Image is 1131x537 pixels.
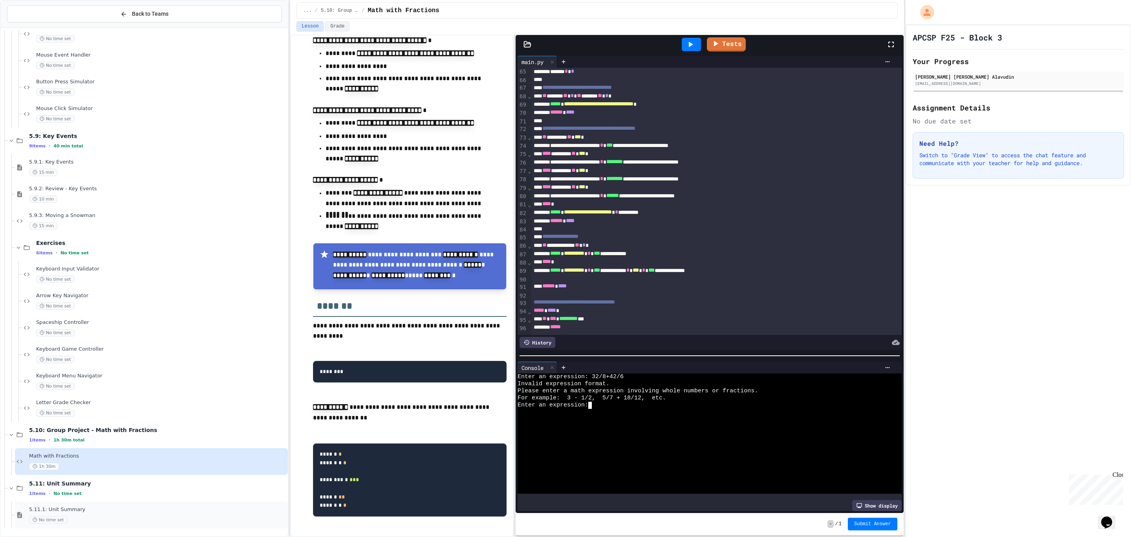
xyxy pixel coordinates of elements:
[36,115,75,123] span: No time set
[913,102,1124,113] h2: Assignment Details
[518,300,527,308] div: 93
[518,251,527,259] div: 87
[518,226,527,234] div: 84
[315,7,318,14] span: /
[36,105,286,112] span: Mouse Click Simulator
[29,516,68,524] span: No time set
[518,184,527,193] div: 79
[839,521,842,527] span: 1
[36,329,75,337] span: No time set
[36,62,75,69] span: No time set
[518,167,527,176] div: 77
[518,276,527,284] div: 90
[518,84,527,92] div: 67
[518,176,527,184] div: 78
[518,142,527,151] div: 74
[296,21,324,31] button: Lesson
[36,52,286,59] span: Mouse Event Handler
[915,81,1122,86] div: [EMAIL_ADDRESS][DOMAIN_NAME]
[29,491,46,496] span: 1 items
[518,109,527,118] div: 70
[518,259,527,267] div: 88
[520,337,555,348] div: History
[518,101,527,109] div: 69
[36,356,75,363] span: No time set
[518,325,527,333] div: 96
[36,239,286,246] span: Exercises
[518,151,527,159] div: 75
[36,88,75,96] span: No time set
[36,79,286,85] span: Button Press Simulator
[29,506,286,513] span: 5.11.1: Unit Summary
[49,143,50,149] span: •
[29,427,286,434] span: 5.10: Group Project - Math with Fractions
[29,212,286,219] span: 5.9.3: Moving a Snowman
[527,243,531,249] span: Fold line
[29,195,57,203] span: 10 min
[36,276,75,283] span: No time set
[368,6,439,15] span: Math with Fractions
[7,6,282,22] button: Back to Teams
[518,210,527,218] div: 82
[518,77,527,85] div: 66
[518,395,666,402] span: For example: 3 - 1/2, 5/7 + 18/12, etc.
[36,302,75,310] span: No time set
[527,168,531,174] span: Fold line
[36,346,286,353] span: Keyboard Game Controller
[29,480,286,487] span: 5.11: Unit Summary
[518,118,527,126] div: 71
[527,317,531,323] span: Fold line
[913,56,1124,67] h2: Your Progress
[29,143,46,149] span: 9 items
[518,134,527,142] div: 73
[919,151,1117,167] p: Switch to "Grade View" to access the chat feature and communicate with your teacher for help and ...
[36,266,286,272] span: Keyboard Input Validator
[29,453,286,460] span: Math with Fractions
[919,139,1117,148] h3: Need Help?
[303,7,312,14] span: ...
[325,21,350,31] button: Grade
[912,3,936,21] div: My Account
[518,218,527,226] div: 83
[36,409,75,417] span: No time set
[527,309,531,315] span: Fold line
[3,3,54,50] div: Chat with us now!Close
[527,259,531,266] span: Fold line
[29,186,286,192] span: 5.9.2: Review - Key Events
[36,319,286,326] span: Spaceship Controller
[1098,506,1123,529] iframe: chat widget
[518,402,588,409] span: Enter an expression:
[36,35,75,42] span: No time set
[29,132,286,140] span: 5.9: Key Events
[362,7,364,14] span: /
[29,463,59,470] span: 1h 30m
[518,56,557,68] div: main.py
[518,292,527,300] div: 92
[527,202,531,208] span: Fold line
[518,68,527,76] div: 65
[56,250,57,256] span: •
[518,125,527,134] div: 72
[835,521,838,527] span: /
[321,7,359,14] span: 5.10: Group Project - Math with Fractions
[518,58,547,66] div: main.py
[518,242,527,250] div: 86
[60,250,89,256] span: No time set
[36,250,53,256] span: 6 items
[518,234,527,242] div: 85
[29,222,57,230] span: 15 min
[53,438,84,443] span: 1h 30m total
[36,383,75,390] span: No time set
[36,292,286,299] span: Arrow Key Navigator
[913,116,1124,126] div: No due date set
[53,143,83,149] span: 40 min total
[527,134,531,141] span: Fold line
[518,201,527,209] div: 81
[518,381,609,388] span: Invalid expression format.
[518,388,758,395] span: Please enter a math expression involving whole numbers or fractions.
[49,490,50,497] span: •
[36,399,286,406] span: Letter Grade Checker
[527,93,531,99] span: Fold line
[518,316,527,325] div: 95
[518,267,527,276] div: 89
